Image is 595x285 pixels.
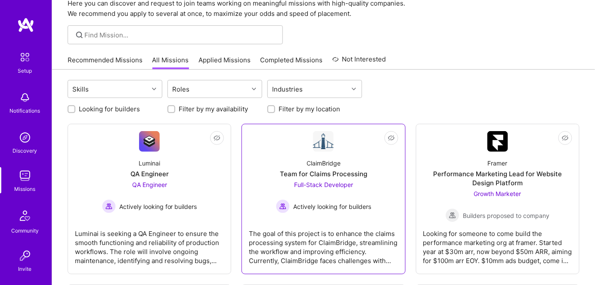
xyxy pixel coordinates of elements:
[423,169,572,187] div: Performance Marketing Lead for Website Design Platform
[75,131,224,267] a: Company LogoLuminaiQA EngineerQA Engineer Actively looking for buildersActively looking for build...
[102,199,116,213] img: Actively looking for builders
[130,169,169,178] div: QA Engineer
[260,55,323,70] a: Completed Missions
[68,55,143,70] a: Recommended Missions
[488,159,508,168] div: Framer
[16,89,34,106] img: bell
[19,264,32,273] div: Invite
[132,181,167,188] span: QA Engineer
[307,159,341,168] div: ClaimBridge
[10,106,40,115] div: Notifications
[270,83,305,95] div: Industries
[276,199,290,213] img: Actively looking for builders
[423,222,572,265] div: Looking for someone to come build the performance marketing org at framer. Started year at $30m a...
[18,66,32,75] div: Setup
[388,135,395,141] i: icon EyeClosed
[15,184,36,193] div: Missions
[214,135,220,141] i: icon EyeClosed
[139,159,160,168] div: Luminai
[13,146,37,155] div: Discovery
[249,222,398,265] div: The goal of this project is to enhance the claims processing system for ClaimBridge, streamlining...
[249,131,398,267] a: Company LogoClaimBridgeTeam for Claims ProcessingFull-Stack Developer Actively looking for builde...
[16,129,34,146] img: discovery
[170,83,192,95] div: Roles
[74,30,84,40] i: icon SearchGrey
[152,87,156,91] i: icon Chevron
[71,83,91,95] div: Skills
[198,55,251,70] a: Applied Missions
[252,87,256,91] i: icon Chevron
[15,205,35,226] img: Community
[294,181,353,188] span: Full-Stack Developer
[16,167,34,184] img: teamwork
[279,104,340,113] label: Filter by my location
[11,226,39,235] div: Community
[562,135,569,141] i: icon EyeClosed
[313,131,334,152] img: Company Logo
[16,48,34,66] img: setup
[79,104,140,113] label: Looking for builders
[17,17,34,33] img: logo
[293,202,371,211] span: Actively looking for builders
[280,169,367,178] div: Team for Claims Processing
[139,131,160,152] img: Company Logo
[119,202,197,211] span: Actively looking for builders
[332,54,386,70] a: Not Interested
[85,31,276,40] input: Find Mission...
[179,104,248,113] label: Filter by my availability
[16,247,34,264] img: Invite
[423,131,572,267] a: Company LogoFramerPerformance Marketing Lead for Website Design PlatformGrowth Marketer Builders ...
[152,55,189,70] a: All Missions
[463,211,549,220] span: Builders proposed to company
[474,190,521,197] span: Growth Marketer
[75,222,224,265] div: Luminai is seeking a QA Engineer to ensure the smooth functioning and reliability of production w...
[352,87,356,91] i: icon Chevron
[446,208,459,222] img: Builders proposed to company
[487,131,508,152] img: Company Logo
